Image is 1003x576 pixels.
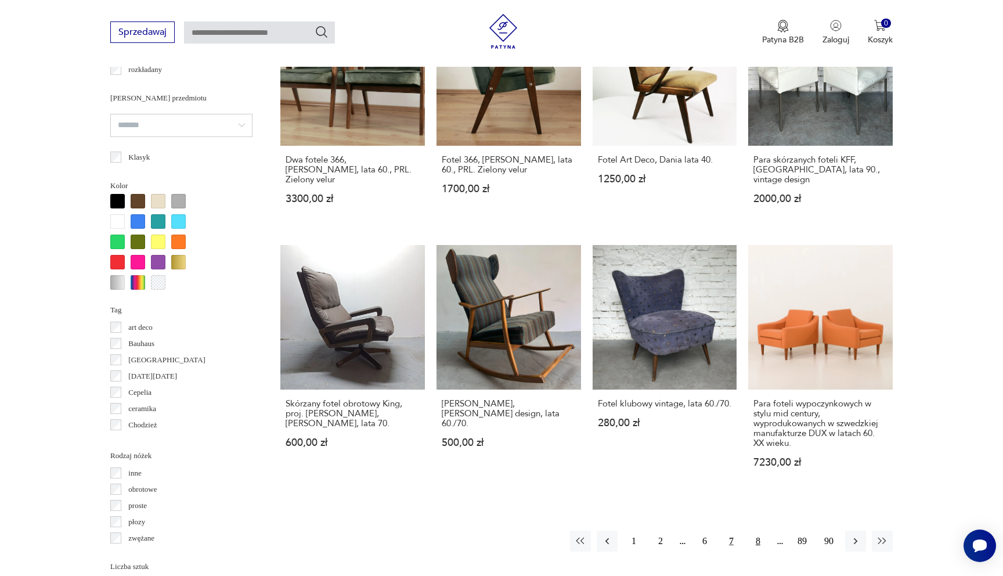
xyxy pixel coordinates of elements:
p: Bauhaus [128,337,154,350]
img: Patyna - sklep z meblami i dekoracjami vintage [486,14,521,49]
p: 7230,00 zł [753,458,887,467]
h3: Dwa fotele 366, [PERSON_NAME], lata 60., PRL. Zielony velur [286,155,420,185]
p: Kolor [110,179,252,192]
a: KlasykFotel 366, Chierowski, lata 60., PRL. Zielony velurFotel 366, [PERSON_NAME], lata 60., PRL.... [436,1,581,226]
button: Szukaj [315,25,329,39]
p: płozy [128,516,145,528]
button: Zaloguj [822,20,849,45]
div: 0 [881,19,891,28]
p: art deco [128,321,153,334]
button: 8 [748,531,769,552]
p: Zaloguj [822,34,849,45]
a: Skórzany fotel obrotowy King, proj. Andre Vanderbeuck, Strassle, lata 70.Skórzany fotel obrotowy ... [280,245,425,490]
h3: Fotel 366, [PERSON_NAME], lata 60., PRL. Zielony velur [442,155,576,175]
p: Liczba sztuk [110,560,252,573]
p: Koszyk [868,34,893,45]
p: 1700,00 zł [442,184,576,194]
button: 89 [792,531,813,552]
h3: Para foteli wypoczynkowych w stylu mid century, wyprodukowanych w szwedzkiej manufakturze DUX w l... [753,399,887,448]
p: inne [128,467,141,480]
a: Sprzedawaj [110,29,175,37]
img: Ikona koszyka [874,20,886,31]
a: Para foteli wypoczynkowych w stylu mid century, wyprodukowanych w szwedzkiej manufakturze DUX w l... [748,245,893,490]
a: Fotel Art Deco, Dania lata 40.Fotel Art Deco, Dania lata 40.1250,00 zł [593,1,737,226]
p: Patyna B2B [762,34,804,45]
button: 1 [623,531,644,552]
a: Fotel klubowy vintage, lata 60./70.Fotel klubowy vintage, lata 60./70.280,00 zł [593,245,737,490]
p: Cepelia [128,386,151,399]
iframe: Smartsupp widget button [964,530,996,562]
h3: Skórzany fotel obrotowy King, proj. [PERSON_NAME], [PERSON_NAME], lata 70. [286,399,420,429]
p: 1250,00 zł [598,174,732,184]
img: Ikonka użytkownika [830,20,842,31]
h3: Fotel Art Deco, Dania lata 40. [598,155,732,165]
p: ceramika [128,402,156,415]
img: Ikona medalu [777,20,789,33]
a: Ikona medaluPatyna B2B [762,20,804,45]
p: Chodzież [128,419,157,431]
button: 0Koszyk [868,20,893,45]
p: [PERSON_NAME] przedmiotu [110,92,252,105]
p: 600,00 zł [286,438,420,448]
p: 500,00 zł [442,438,576,448]
p: proste [128,499,147,512]
button: 7 [721,531,742,552]
p: [GEOGRAPHIC_DATA] [128,354,205,366]
p: Rodzaj nóżek [110,449,252,462]
p: zwężane [128,532,154,545]
button: Sprzedawaj [110,21,175,43]
p: Klasyk [128,151,150,164]
h3: Para skórzanych foteli KFF, [GEOGRAPHIC_DATA], lata 90., vintage design [753,155,887,185]
p: [DATE][DATE] [128,370,177,383]
a: KlasykDwa fotele 366, Chierowski, lata 60., PRL. Zielony velurDwa fotele 366, [PERSON_NAME], lata... [280,1,425,226]
button: 90 [818,531,839,552]
a: Fotel bujany, skandynawski design, lata 60./70.[PERSON_NAME], [PERSON_NAME] design, lata 60./70.5... [436,245,581,490]
h3: Fotel klubowy vintage, lata 60./70. [598,399,732,409]
p: obrotowe [128,483,157,496]
a: Para skórzanych foteli KFF, Niemcy, lata 90., vintage designPara skórzanych foteli KFF, [GEOGRAPH... [748,1,893,226]
p: 280,00 zł [598,418,732,428]
button: Patyna B2B [762,20,804,45]
p: 2000,00 zł [753,194,887,204]
p: 3300,00 zł [286,194,420,204]
button: 6 [694,531,715,552]
p: rozkładany [128,63,162,76]
h3: [PERSON_NAME], [PERSON_NAME] design, lata 60./70. [442,399,576,429]
button: 2 [650,531,671,552]
p: Tag [110,304,252,316]
p: Ćmielów [128,435,156,448]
